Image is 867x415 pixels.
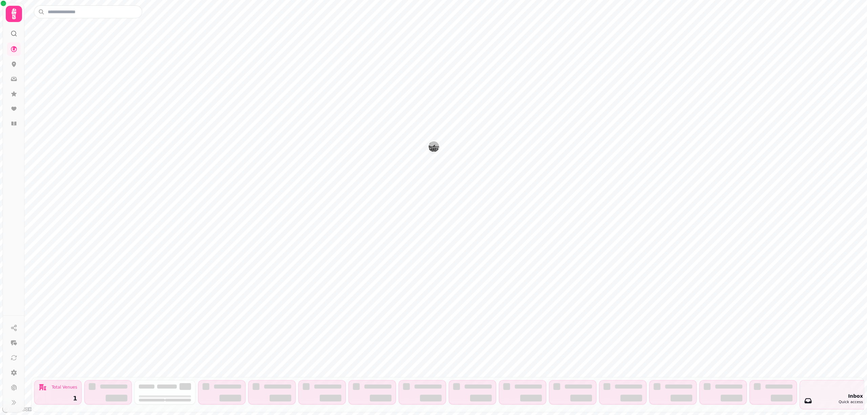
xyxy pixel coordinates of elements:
div: Quick access [839,399,863,405]
div: Inbox [839,393,863,399]
div: 1 [39,395,77,401]
div: Total Venues [52,385,77,389]
div: Map marker [428,141,439,154]
button: The Barrelman [428,141,439,152]
a: Mapbox logo [2,405,32,413]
